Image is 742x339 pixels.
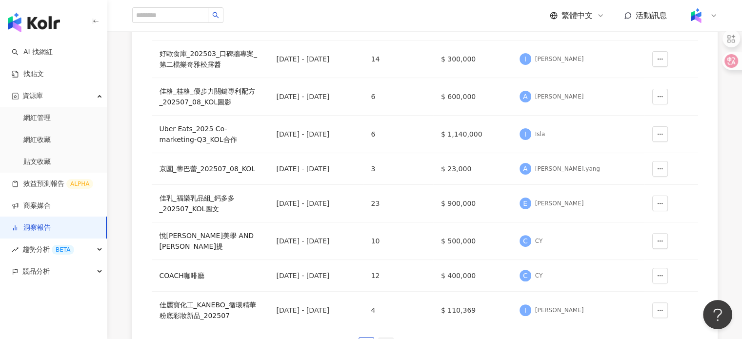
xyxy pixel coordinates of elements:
[363,222,433,260] td: 10
[12,47,53,57] a: searchAI 找網紅
[12,246,19,253] span: rise
[22,260,50,282] span: 競品分析
[8,13,60,32] img: logo
[535,55,584,63] div: [PERSON_NAME]
[12,223,51,233] a: 洞察報告
[363,40,433,78] td: 14
[363,78,433,116] td: 6
[433,292,512,329] td: $ 110,369
[277,236,356,246] div: [DATE] - [DATE]
[535,272,543,280] div: CY
[703,300,732,329] iframe: Help Scout Beacon - Open
[277,163,356,174] div: [DATE] - [DATE]
[212,12,219,19] span: search
[524,54,526,64] span: I
[523,91,528,102] span: A
[277,54,356,64] div: [DATE] - [DATE]
[12,179,93,189] a: 效益預測報告ALPHA
[277,129,356,140] div: [DATE] - [DATE]
[52,245,74,255] div: BETA
[22,85,43,107] span: 資源庫
[363,292,433,329] td: 4
[687,6,705,25] img: Kolr%20app%20icon%20%281%29.png
[433,153,512,185] td: $ 23,000
[277,198,356,209] div: [DATE] - [DATE]
[636,11,667,20] span: 活動訊息
[160,270,261,281] a: COACH咖啡廳
[433,116,512,153] td: $ 1,140,000
[363,260,433,292] td: 12
[23,157,51,167] a: 貼文收藏
[23,113,51,123] a: 網紅管理
[363,116,433,153] td: 6
[524,129,526,140] span: I
[277,270,356,281] div: [DATE] - [DATE]
[433,40,512,78] td: $ 300,000
[433,78,512,116] td: $ 600,000
[160,123,261,145] a: Uber Eats_2025 Co-marketing-Q3_KOL合作
[363,153,433,185] td: 3
[535,130,545,139] div: Isla
[433,260,512,292] td: $ 400,000
[523,270,528,281] span: C
[535,199,584,208] div: [PERSON_NAME]
[524,305,526,316] span: I
[160,299,261,321] a: 佳麗寶化工_KANEBO_循環精華粉底彩妝新品_202507
[523,198,527,209] span: E
[535,93,584,101] div: [PERSON_NAME]
[523,236,528,246] span: C
[12,201,51,211] a: 商案媒合
[277,91,356,102] div: [DATE] - [DATE]
[562,10,593,21] span: 繁體中文
[535,237,543,245] div: CY
[535,306,584,315] div: [PERSON_NAME]
[23,135,51,145] a: 網紅收藏
[160,230,261,252] a: 悅[PERSON_NAME]美學 AND [PERSON_NAME]提
[523,163,528,174] span: A
[160,86,261,107] a: 佳格_桂格_優步力關鍵專利配方_202507_08_KOL圖影
[433,185,512,222] td: $ 900,000
[22,239,74,260] span: 趨勢分析
[12,69,44,79] a: 找貼文
[160,163,261,174] a: 京圜_蒂巴蕾_202507_08_KOL
[160,48,261,70] a: 好歐食庫_202503_口碑牆專案_第二檔樂奇雅松露醬
[277,305,356,316] div: [DATE] - [DATE]
[363,185,433,222] td: 23
[535,165,600,173] div: [PERSON_NAME].yang
[160,193,261,214] a: 佳乳_福樂乳品組_鈣多多_202507_KOL圖文
[433,222,512,260] td: $ 500,000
